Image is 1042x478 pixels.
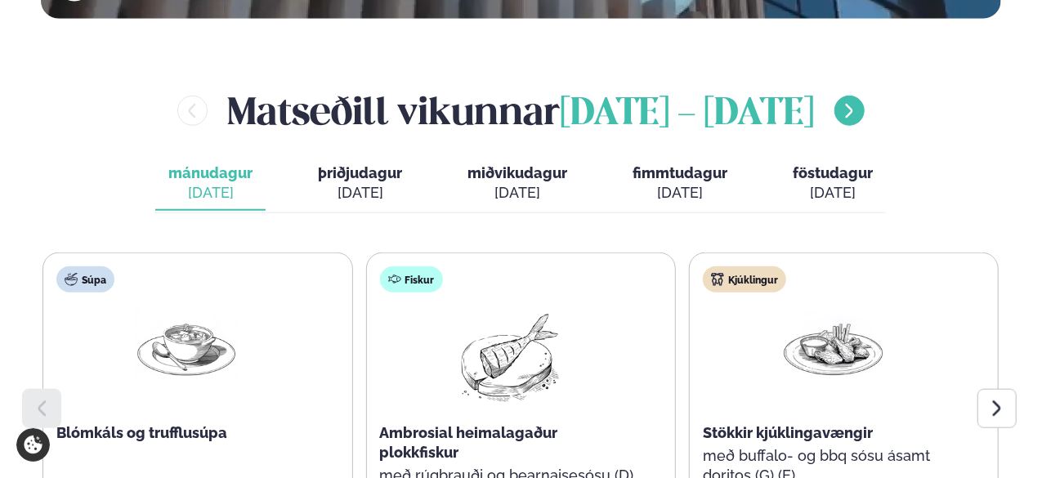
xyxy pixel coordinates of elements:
span: fimmtudagur [633,164,727,181]
button: miðvikudagur [DATE] [454,157,580,211]
span: Ambrosial heimalagaður plokkfiskur [380,424,558,461]
div: [DATE] [793,183,873,203]
span: Blómkáls og trufflusúpa [56,424,227,441]
img: fish.png [458,306,562,410]
div: Fiskur [380,266,443,293]
h2: Matseðill vikunnar [227,84,815,137]
button: þriðjudagur [DATE] [305,157,415,211]
div: [DATE] [318,183,402,203]
button: fimmtudagur [DATE] [619,157,740,211]
span: miðvikudagur [467,164,567,181]
div: [DATE] [467,183,567,203]
button: föstudagur [DATE] [780,157,886,211]
img: fish.svg [388,273,401,286]
div: [DATE] [633,183,727,203]
a: Cookie settings [16,428,50,462]
span: föstudagur [793,164,873,181]
button: menu-btn-left [177,96,208,126]
span: [DATE] - [DATE] [560,96,815,132]
span: þriðjudagur [318,164,402,181]
img: Chicken-wings-legs.png [780,306,885,382]
img: chicken.svg [711,273,724,286]
span: mánudagur [168,164,253,181]
div: Súpa [56,266,114,293]
button: mánudagur [DATE] [155,157,266,211]
div: [DATE] [168,183,253,203]
img: Soup.png [134,306,239,382]
img: soup.svg [65,273,78,286]
button: menu-btn-right [834,96,865,126]
span: Stökkir kjúklingavængir [703,424,873,441]
div: Kjúklingur [703,266,786,293]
